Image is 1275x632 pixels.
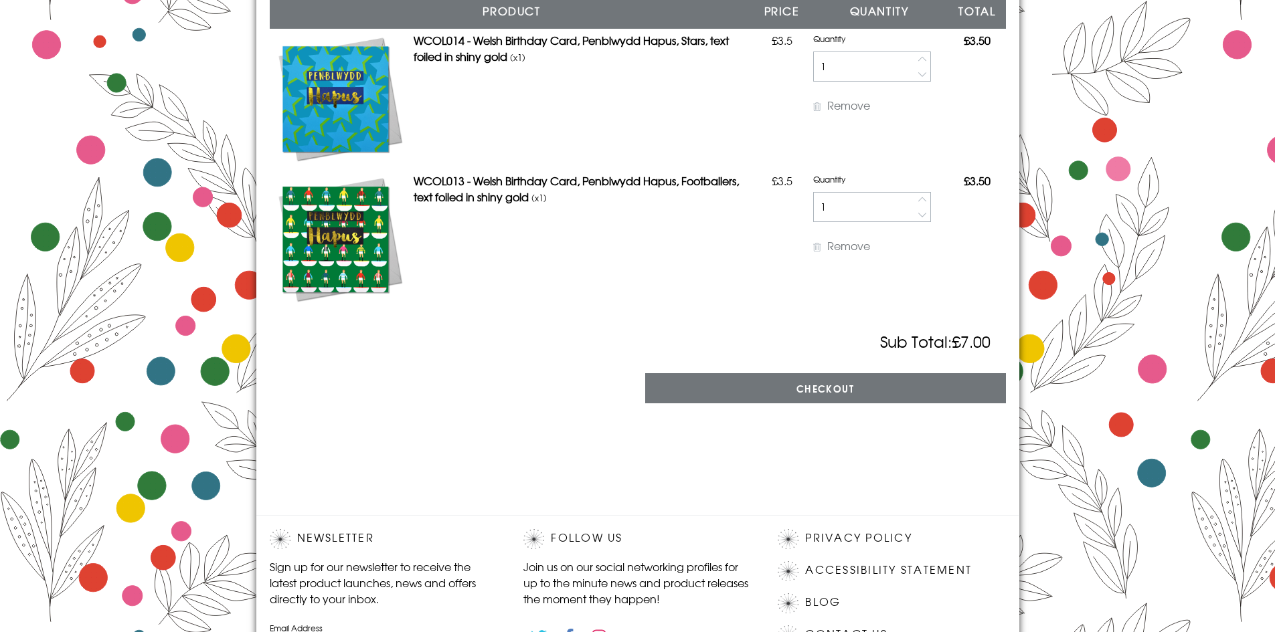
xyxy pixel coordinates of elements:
[805,561,972,579] a: Accessibility Statement
[813,97,870,113] a: Remove
[952,330,991,352] span: £7.00
[827,97,870,113] span: Remove
[813,33,852,45] label: Quantity
[805,593,841,611] a: Blog
[827,237,870,253] span: Remove
[754,29,810,169] td: £3.5
[273,32,407,166] img: Welsh Birthday Card, Penblwydd Hapus, Stars, text foiled in shiny gold
[510,51,525,64] small: (x1)
[270,433,1006,462] iframe: PayPal-paypal
[813,237,870,253] a: Remove
[270,330,1006,353] h4: Sub Total:
[531,191,547,204] small: (x1)
[414,173,739,205] a: WCOL013 - Welsh Birthday Card, Penblwydd Hapus, Footballers, text foiled in shiny gold
[523,529,751,549] h2: Follow Us
[270,558,497,607] p: Sign up for our newsletter to receive the latest product launches, news and offers directly to yo...
[964,32,991,48] strong: £3.50
[523,558,751,607] p: Join us on our social networking profiles for up to the minute news and product releases the mome...
[645,373,1006,403] input: Checkout
[964,173,991,189] strong: £3.50
[414,32,729,64] a: WCOL014 - Welsh Birthday Card, Penblwydd Hapus, Stars, text foiled in shiny gold
[270,529,497,549] h2: Newsletter
[273,173,407,306] img: Welsh Birthday Card, Penblwydd Hapus, Footballers, text foiled in shiny gold
[754,169,810,310] td: £3.5
[813,173,852,185] label: Quantity
[805,529,912,547] a: Privacy Policy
